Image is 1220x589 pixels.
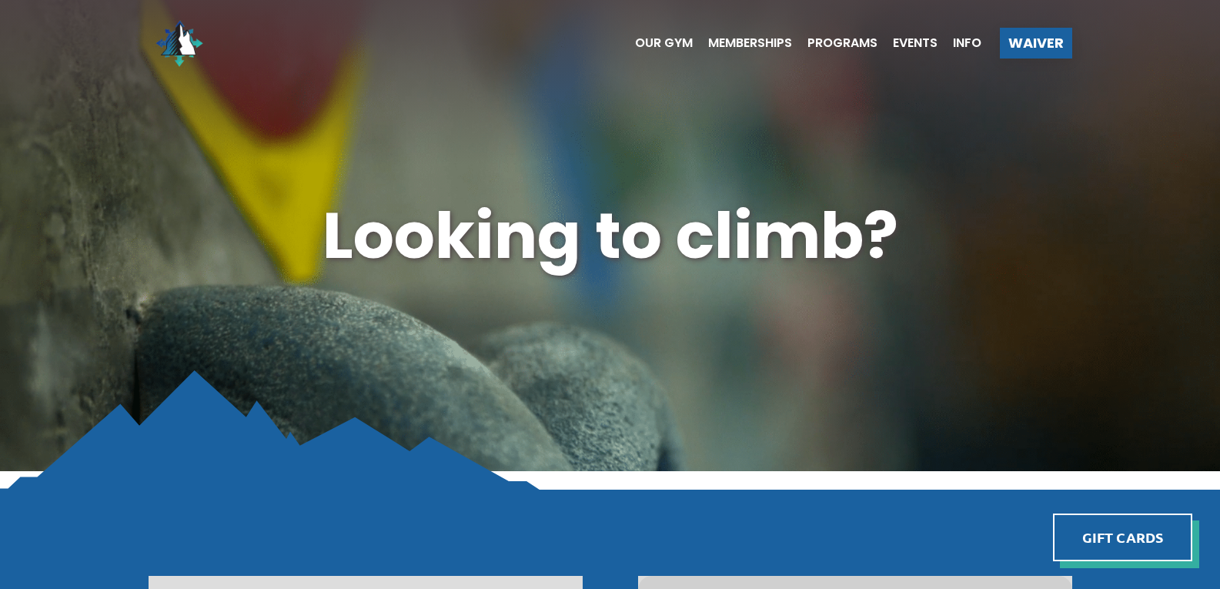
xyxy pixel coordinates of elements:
span: Info [953,37,981,49]
span: Memberships [708,37,792,49]
span: Our Gym [635,37,693,49]
h1: Looking to climb? [149,191,1072,281]
span: Programs [807,37,877,49]
img: North Wall Logo [149,12,210,74]
a: Waiver [1000,28,1072,59]
a: Our Gym [620,37,693,49]
a: Programs [792,37,877,49]
a: Info [938,37,981,49]
span: Events [893,37,938,49]
a: Events [877,37,938,49]
span: Waiver [1008,36,1064,50]
a: Memberships [693,37,792,49]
